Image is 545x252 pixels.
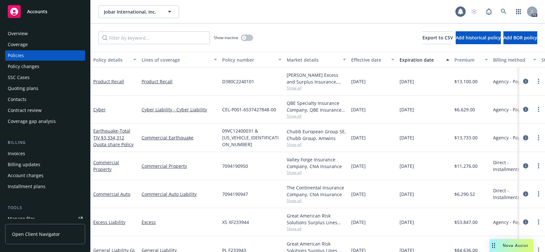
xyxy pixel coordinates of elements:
[482,5,495,18] a: Report a Bug
[5,181,85,192] a: Installment plans
[8,83,38,94] div: Quoting plans
[535,106,542,113] a: more
[351,163,366,169] span: [DATE]
[220,52,284,67] button: Policy number
[351,106,366,113] span: [DATE]
[5,94,85,105] a: Contacts
[8,116,56,126] div: Coverage gap analysis
[287,212,346,226] div: Great American Risk Solutions Surplus Lines Insurance Company, Great American Insurance Group, Am...
[490,239,533,252] button: Nova Assist
[522,106,530,113] a: circleInformation
[5,50,85,61] a: Policies
[5,61,85,72] a: Policy changes
[93,159,119,172] a: Commercial Property
[497,5,510,18] a: Search
[142,106,217,113] a: Cyber Liability - Cyber Liability
[535,77,542,85] a: more
[93,106,106,113] a: Cyber
[93,78,124,85] a: Product Recall
[287,184,346,198] div: The Continental Insurance Company, CNA Insurance
[351,56,387,63] div: Effective date
[535,162,542,170] a: more
[5,170,85,181] a: Account charges
[93,128,134,147] a: Earthquake
[397,52,452,67] button: Expiration date
[493,106,534,113] span: Agency - Pay in full
[535,190,542,198] a: more
[493,219,534,226] span: Agency - Pay in full
[8,61,39,72] div: Policy changes
[12,231,60,237] span: Open Client Navigator
[351,78,366,85] span: [DATE]
[104,8,160,15] span: Jobar International, Inc.
[5,39,85,50] a: Coverage
[5,3,85,21] a: Accounts
[522,218,530,226] a: circleInformation
[287,156,346,170] div: Valley Forge Insurance Company, CNA Insurance
[8,148,25,159] div: Invoices
[139,52,220,67] button: Lines of coverage
[422,31,453,44] button: Export to CSV
[287,142,346,147] span: Show all
[400,134,414,141] span: [DATE]
[493,187,536,201] span: Direct - Installments
[287,72,346,85] div: [PERSON_NAME] Excess and Surplus Insurance, Inc., [PERSON_NAME] Group
[287,56,339,63] div: Market details
[503,243,528,248] span: Nova Assist
[456,35,501,41] span: Add historical policy
[8,39,28,50] div: Coverage
[522,190,530,198] a: circleInformation
[8,181,45,192] div: Installment plans
[400,78,414,85] span: [DATE]
[287,170,346,175] span: Show all
[493,56,529,63] div: Billing method
[490,52,539,67] button: Billing method
[349,52,397,67] button: Effective date
[522,162,530,170] a: circleInformation
[8,159,40,170] div: Billing updates
[93,219,125,225] a: Excess Liability
[142,191,217,197] a: Commercial Auto Liability
[351,219,366,226] span: [DATE]
[8,50,24,61] div: Policies
[454,134,478,141] span: $13,733.00
[535,134,542,142] a: more
[8,72,30,83] div: SSC Cases
[5,214,85,224] a: Manage files
[222,56,274,63] div: Policy number
[454,163,478,169] span: $11,276.00
[454,219,478,226] span: $53,847.00
[142,56,210,63] div: Lines of coverage
[8,214,35,224] div: Manage files
[454,56,481,63] div: Premium
[535,218,542,226] a: more
[287,198,346,203] span: Show all
[142,134,217,141] a: Commercial Earthquake
[5,72,85,83] a: SSC Cases
[493,134,534,141] span: Agency - Pay in full
[522,134,530,142] a: circleInformation
[287,128,346,142] div: Chubb European Group SE, Chubb Group, Amwins
[5,28,85,39] a: Overview
[5,159,85,170] a: Billing updates
[222,127,282,148] span: 09VC12400031 & [US_VEHICLE_IDENTIFICATION_NUMBER]
[5,116,85,126] a: Coverage gap analysis
[98,31,210,44] input: Filter by keyword...
[400,219,414,226] span: [DATE]
[8,170,44,181] div: Account charges
[8,105,42,116] div: Contract review
[422,35,453,41] span: Export to CSV
[222,106,276,113] span: CEL-P001-6537427848-00
[5,139,85,146] div: Billing
[8,94,26,105] div: Contacts
[142,219,217,226] a: Excess
[454,106,475,113] span: $6,629.00
[91,52,139,67] button: Policy details
[222,219,249,226] span: XS XF233944
[93,128,134,147] span: - Total TIV $3,334,312 Quota share Policy
[287,226,346,231] span: Show all
[400,106,414,113] span: [DATE]
[5,83,85,94] a: Quoting plans
[512,5,525,18] a: Switch app
[454,78,478,85] span: $13,100.00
